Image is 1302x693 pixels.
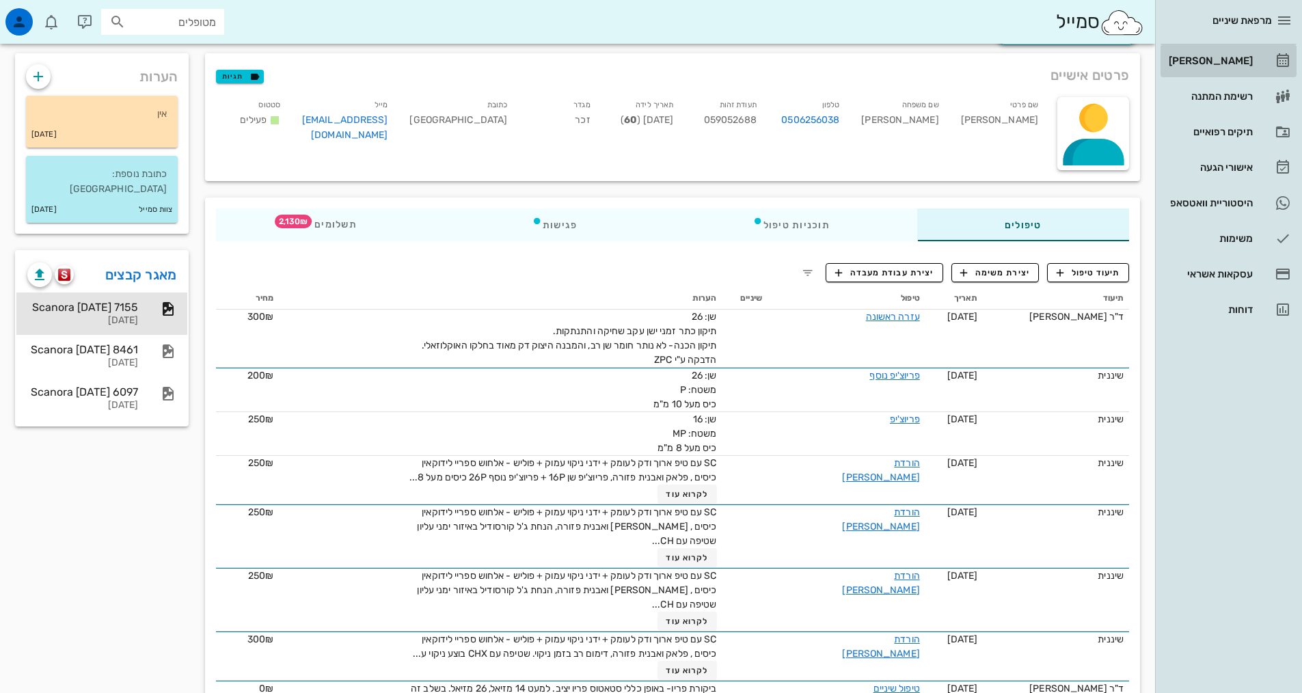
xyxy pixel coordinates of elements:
[902,100,939,109] small: שם משפחה
[666,666,708,675] span: לקרוא עוד
[216,70,264,83] button: תגיות
[1166,198,1253,208] div: היסטוריית וואטסאפ
[409,457,717,483] span: SC עם טיפ ארוך ודק לעומק + ידני ניקוי עמוק + פוליש - אלחוש ספריי לידוקאין כיסים , פלאק ואבנית פזו...
[1161,116,1297,148] a: תיקים רפואיים
[1161,258,1297,290] a: עסקאות אשראי
[417,570,716,610] span: SC עם טיפ ארוך ודק לעומק + ידני ניקוי עמוק + פוליש - אלחוש ספריי לידוקאין כיסים , [PERSON_NAME] ו...
[842,634,919,660] a: הורדת [PERSON_NAME]
[988,310,1124,324] div: ד"ר [PERSON_NAME]
[960,267,1030,279] span: יצירת משימה
[58,269,71,281] img: scanora logo
[248,570,273,582] span: 250₪
[657,612,717,631] button: לקרוא עוד
[988,569,1124,583] div: שיננית
[947,570,978,582] span: [DATE]
[27,343,138,356] div: Scanora [DATE] 8461
[15,53,189,93] div: הערות
[657,548,717,567] button: לקרוא עוד
[1161,44,1297,77] a: [PERSON_NAME]
[951,263,1040,282] button: יצירת משימה
[258,100,280,109] small: סטטוס
[988,412,1124,426] div: שיננית
[866,311,920,323] a: עזרה ראשונה
[988,368,1124,383] div: שיננית
[375,100,388,109] small: מייל
[1056,8,1144,37] div: סמייל
[248,506,273,518] span: 250₪
[781,113,839,128] a: 0506256038
[409,114,507,126] span: [GEOGRAPHIC_DATA]
[248,457,273,469] span: 250₪
[1161,80,1297,113] a: רשימת המתנה
[247,634,273,645] span: 300₪
[665,208,917,241] div: תוכניות טיפול
[624,114,637,126] strong: 60
[444,208,665,241] div: פגישות
[983,288,1129,310] th: תיעוד
[890,413,920,425] a: פריוצ'יפ
[413,634,717,660] span: SC עם טיפ ארוך ודק לעומק + ידני ניקוי עמוק + פוליש - אלחוש ספריי לידוקאין כיסים , פלאק ואבנית פזו...
[988,632,1124,647] div: שיננית
[1161,187,1297,219] a: היסטוריית וואטסאפ
[621,114,673,126] span: [DATE] ( )
[27,301,138,314] div: Scanora [DATE] 7155
[657,485,717,504] button: לקרוא עוד
[666,616,708,626] span: לקרוא עוד
[636,100,673,109] small: תאריך לידה
[1161,222,1297,255] a: משימות
[666,489,708,499] span: לקרוא עוד
[216,288,279,310] th: מחיר
[248,413,273,425] span: 250₪
[518,94,601,151] div: זכר
[105,264,177,286] a: מאגר קבצים
[822,100,840,109] small: טלפון
[1050,64,1129,86] span: פרטים אישיים
[37,107,167,122] p: אין
[37,167,167,197] p: כתובת נוספת: [GEOGRAPHIC_DATA]
[947,634,978,645] span: [DATE]
[1047,263,1129,282] button: תיעוד טיפול
[279,288,722,310] th: הערות
[275,215,312,228] span: תג
[826,263,942,282] button: יצירת עבודת מעבדה
[222,70,258,83] span: תגיות
[1166,304,1253,315] div: דוחות
[666,553,708,562] span: לקרוא עוד
[1166,91,1253,102] div: רשימת המתנה
[31,127,57,142] small: [DATE]
[27,400,138,411] div: [DATE]
[1166,269,1253,280] div: עסקאות אשראי
[1212,14,1272,27] span: מרפאת שיניים
[842,457,919,483] a: הורדת [PERSON_NAME]
[704,114,757,126] span: 059052688
[657,661,717,680] button: לקרוא עוד
[722,288,768,310] th: שיניים
[947,370,978,381] span: [DATE]
[950,94,1049,151] div: [PERSON_NAME]
[27,385,138,398] div: Scanora [DATE] 6097
[842,570,919,596] a: הורדת [PERSON_NAME]
[303,220,357,230] span: תשלומים
[842,506,919,532] a: הורדת [PERSON_NAME]
[720,100,757,109] small: תעודת זהות
[947,413,978,425] span: [DATE]
[869,370,919,381] a: פריוצ'יפ נוסף
[947,457,978,469] span: [DATE]
[1010,100,1038,109] small: שם פרטי
[27,315,138,327] div: [DATE]
[917,208,1129,241] div: טיפולים
[1057,267,1120,279] span: תיעוד טיפול
[988,505,1124,519] div: שיננית
[925,288,983,310] th: תאריך
[573,100,590,109] small: מגדר
[1161,293,1297,326] a: דוחות
[1161,151,1297,184] a: אישורי הגעה
[247,311,273,323] span: 300₪
[247,370,273,381] span: 200₪
[240,114,267,126] span: פעילים
[947,506,978,518] span: [DATE]
[653,370,716,410] span: שן: 26 משטח: P כיס מעל 10 מ"מ
[768,288,925,310] th: טיפול
[657,413,716,454] span: שן: 16 משטח: MP כיס מעל 8 מ"מ
[835,267,934,279] span: יצירת עבודת מעבדה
